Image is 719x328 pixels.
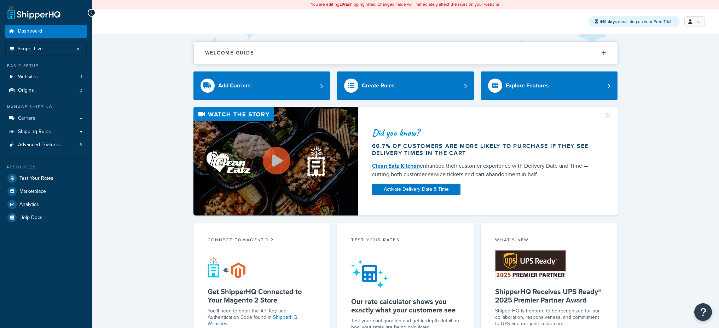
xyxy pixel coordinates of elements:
[5,138,87,151] li: Advanced Features
[694,303,712,321] button: Open Resource Center
[194,42,617,64] button: Welcome Guide
[19,202,39,208] span: Analytics
[5,25,87,38] a: Dashboard
[18,129,51,135] span: Shipping Rules
[600,18,617,25] strong: 461 days
[372,162,596,179] div: enhanced their customer experience with Delivery Date and Time — cutting both customer service ti...
[5,125,87,138] a: Shipping Rules
[193,71,330,100] a: Add Carriers
[372,143,596,157] div: 60.7% of customers are more likely to purchase if they see delivery times in the cart
[208,257,245,278] img: connect-shq-magento-24cdf84b.svg
[18,28,42,34] span: Dashboard
[337,71,474,100] a: Create Rules
[18,142,61,148] span: Advanced Features
[5,84,87,97] li: Origins
[5,185,87,198] a: Marketplace
[506,81,549,91] div: Explore Features
[5,172,87,185] a: Test Your Rates
[5,84,87,97] a: Origins2
[372,184,460,195] a: Activate Delivery Date & Time
[208,308,316,327] p: You'll need to enter the API Key and Authentication Code found in
[218,81,251,91] div: Add Carriers
[372,162,420,170] a: Clean Eatz Kitchen
[19,175,53,182] span: Test Your Rates
[351,297,460,314] h5: Our rate calculator shows you exactly what your customers see
[18,74,38,80] span: Websites
[208,313,297,327] a: ShipperHQ Websites
[5,70,87,84] li: Websites
[208,287,316,304] h5: Get ShipperHQ Connected to Your Magento 2 Store
[208,237,316,245] div: Connect to Magento 2
[80,142,82,148] span: 3
[5,63,87,69] div: Basic Setup
[481,71,618,100] a: Explore Features
[495,287,604,304] h5: ShipperHQ Receives UPS Ready® 2025 Premier Partner Award
[18,46,43,52] span: Scope: Live
[5,104,87,110] div: Manage Shipping
[80,87,82,93] span: 2
[495,308,604,327] p: ShipperHQ is honored to be recognized for our collaboration, responsiveness, and commitment to UP...
[81,74,82,80] span: 1
[5,112,87,125] a: Carriers
[600,18,671,25] span: remaining on your Free Trial
[19,215,42,221] span: Help Docs
[5,211,87,224] a: Help Docs
[18,115,35,121] span: Carriers
[372,128,596,138] div: Did you know?
[19,189,46,195] span: Marketplace
[5,164,87,170] div: Resources
[5,138,87,151] a: Advanced Features3
[351,237,460,245] div: Test your rates
[5,198,87,211] a: Analytics
[193,107,358,215] img: Video thumbnail
[205,50,254,56] h2: Welcome Guide
[362,81,395,91] div: Create Rules
[5,70,87,84] a: Websites1
[495,237,604,245] div: What's New
[18,87,34,93] span: Origins
[340,1,348,7] b: LIVE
